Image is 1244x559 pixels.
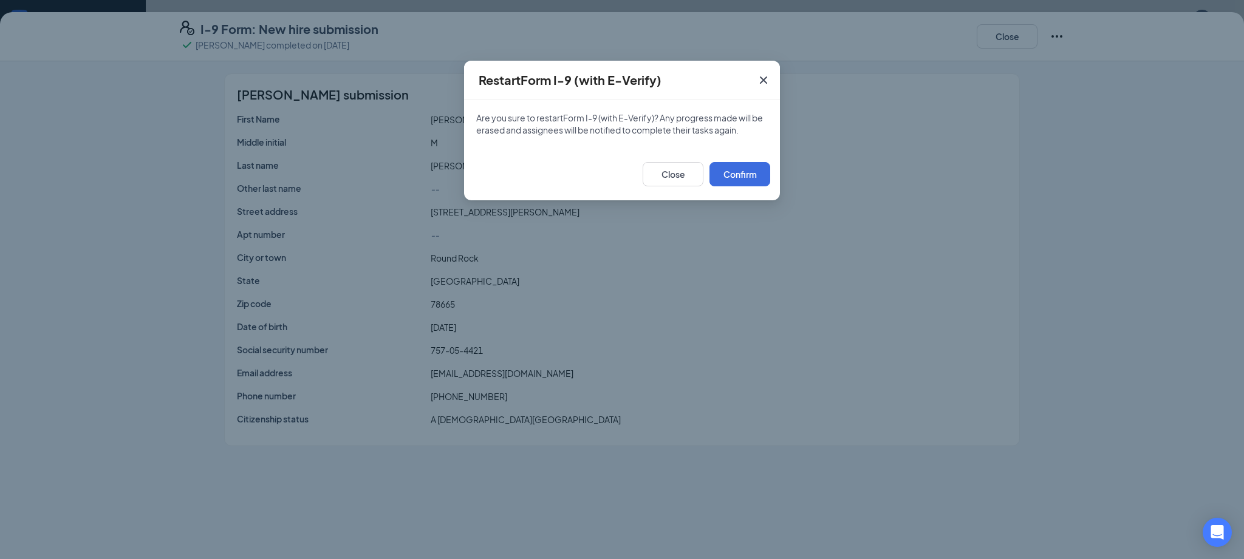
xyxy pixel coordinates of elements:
p: Are you sure to restart Form I-9 (with E-Verify) ? Any progress made will be erased and assignees... [476,112,768,136]
button: Close [643,162,703,186]
h4: Restart Form I-9 (with E-Verify) [479,72,661,89]
svg: Cross [756,73,771,87]
button: Close [747,61,780,100]
button: Confirm [709,162,770,186]
div: Open Intercom Messenger [1203,518,1232,547]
